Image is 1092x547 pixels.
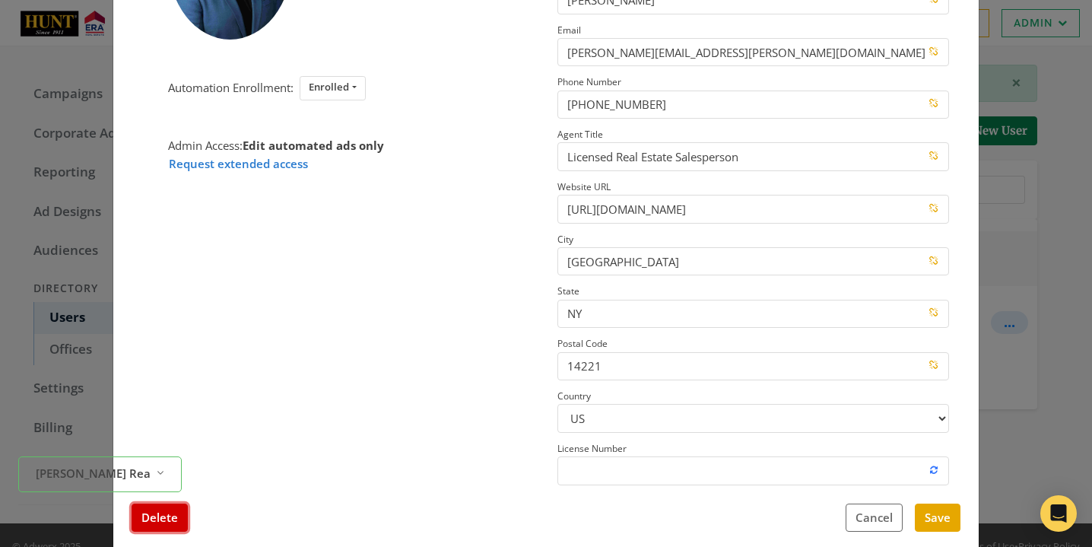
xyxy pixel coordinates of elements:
[846,504,903,532] button: Cancel
[557,128,603,141] small: Agent Title
[557,142,949,170] input: Agent Title
[557,300,949,328] input: State
[1040,495,1077,532] div: Open Intercom Messenger
[168,138,384,153] span: Admin Access:
[557,180,611,193] small: Website URL
[18,456,182,492] button: [PERSON_NAME] Real Estate
[300,76,366,100] button: Enrolled
[557,442,627,455] small: License Number
[557,285,579,297] small: State
[557,337,608,350] small: Postal Code
[557,24,581,37] small: Email
[168,154,309,173] button: Request extended access
[557,75,621,88] small: Phone Number
[557,91,949,119] input: Phone Number
[557,390,591,402] small: Country
[915,504,960,532] button: Save
[132,504,188,532] button: Delete
[36,465,150,482] span: [PERSON_NAME] Real Estate
[557,404,949,432] select: Country
[557,352,949,380] input: Postal Code
[557,233,573,246] small: City
[557,195,949,223] input: Website URL
[557,247,949,275] input: City
[243,138,384,153] strong: Edit automated ads only
[168,80,294,95] span: Automation Enrollment:
[557,38,949,66] input: Email
[557,456,949,485] input: License Number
